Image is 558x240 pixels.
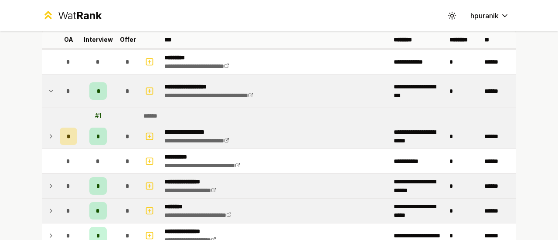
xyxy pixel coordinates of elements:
span: Rank [76,9,102,22]
p: Offer [120,35,136,44]
div: # 1 [95,112,101,120]
p: OA [64,35,73,44]
div: Wat [58,9,102,23]
button: hpuranik [463,8,516,24]
a: WatRank [42,9,102,23]
span: hpuranik [470,10,499,21]
p: Interview [84,35,113,44]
